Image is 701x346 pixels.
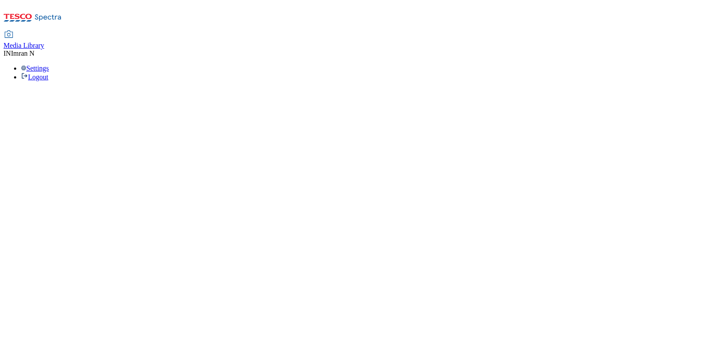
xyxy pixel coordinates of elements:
a: Settings [21,64,49,72]
span: Imran N [11,50,35,57]
a: Logout [21,73,48,81]
a: Media Library [4,31,44,50]
span: Media Library [4,42,44,49]
span: IN [4,50,11,57]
